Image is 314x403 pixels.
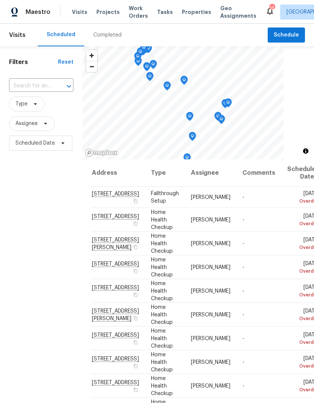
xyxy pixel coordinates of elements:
[15,139,55,147] span: Scheduled Date
[86,61,97,72] button: Zoom out
[151,328,173,348] span: Home Health Checkup
[242,264,244,270] span: -
[191,288,230,293] span: [PERSON_NAME]
[186,112,194,124] div: Map marker
[82,46,284,159] canvas: Map
[191,336,230,341] span: [PERSON_NAME]
[180,76,188,87] div: Map marker
[163,81,171,93] div: Map marker
[132,267,139,274] button: Copy Address
[220,5,256,20] span: Geo Assignments
[191,312,230,317] span: [PERSON_NAME]
[132,243,139,250] button: Copy Address
[236,159,281,187] th: Comments
[151,257,173,277] span: Home Health Checkup
[242,312,244,317] span: -
[221,99,229,111] div: Map marker
[189,132,196,143] div: Map marker
[268,27,305,43] button: Schedule
[242,241,244,246] span: -
[9,58,58,66] h1: Filters
[146,72,154,84] div: Map marker
[132,291,139,298] button: Copy Address
[151,376,173,396] span: Home Health Checkup
[214,112,222,124] div: Map marker
[15,100,27,108] span: Type
[64,81,74,92] button: Open
[191,264,230,270] span: [PERSON_NAME]
[91,159,145,187] th: Address
[157,9,173,15] span: Tasks
[151,233,173,253] span: Home Health Checkup
[151,191,179,204] span: Fallthrough Setup
[183,153,191,165] div: Map marker
[151,352,173,372] span: Home Health Checkup
[274,31,299,40] span: Schedule
[58,58,73,66] div: Reset
[9,80,52,92] input: Search for an address...
[139,46,147,58] div: Map marker
[224,98,232,110] div: Map marker
[132,220,139,227] button: Copy Address
[242,336,244,341] span: -
[151,304,173,325] span: Home Health Checkup
[47,31,75,38] div: Scheduled
[129,5,148,20] span: Work Orders
[242,217,244,222] span: -
[85,148,118,157] a: Mapbox homepage
[191,195,230,200] span: [PERSON_NAME]
[191,217,230,222] span: [PERSON_NAME]
[182,8,211,16] span: Properties
[134,52,142,64] div: Map marker
[191,383,230,388] span: [PERSON_NAME]
[132,339,139,345] button: Copy Address
[185,159,236,187] th: Assignee
[132,362,139,369] button: Copy Address
[132,314,139,321] button: Copy Address
[96,8,120,16] span: Projects
[137,47,144,59] div: Map marker
[132,198,139,205] button: Copy Address
[15,120,38,127] span: Assignee
[26,8,50,16] span: Maestro
[191,241,230,246] span: [PERSON_NAME]
[9,27,26,43] span: Visits
[72,8,87,16] span: Visits
[191,359,230,365] span: [PERSON_NAME]
[132,386,139,393] button: Copy Address
[303,147,308,155] span: Toggle attribution
[143,62,151,74] div: Map marker
[151,281,173,301] span: Home Health Checkup
[93,31,122,39] div: Completed
[242,383,244,388] span: -
[242,288,244,293] span: -
[151,209,173,230] span: Home Health Checkup
[301,147,310,156] button: Toggle attribution
[86,50,97,61] button: Zoom in
[218,115,225,127] div: Map marker
[149,60,157,72] div: Map marker
[269,5,274,12] div: 13
[242,359,244,365] span: -
[242,195,244,200] span: -
[145,159,185,187] th: Type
